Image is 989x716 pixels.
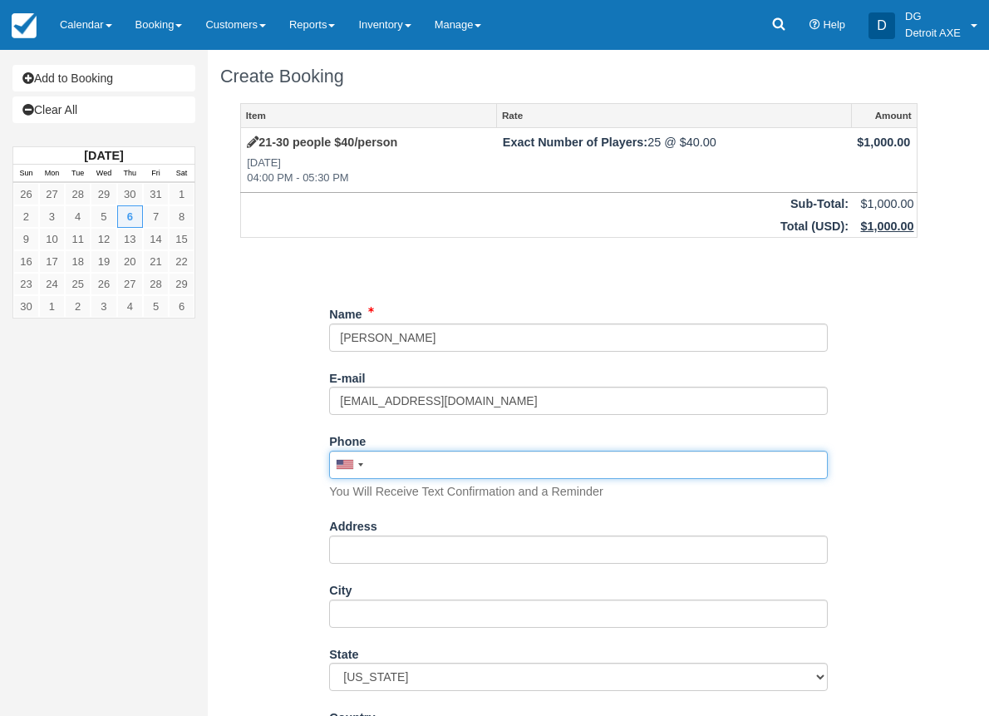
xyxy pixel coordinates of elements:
a: 13 [117,228,143,250]
a: 14 [143,228,169,250]
a: Item [241,104,496,127]
td: $1,000.00 [851,193,917,215]
a: 6 [169,295,194,318]
th: Thu [117,165,143,183]
a: 29 [91,183,116,205]
label: E-mail [329,364,365,388]
th: Wed [91,165,116,183]
a: 21 [143,250,169,273]
div: D [868,12,895,39]
label: Name [329,300,362,323]
a: 3 [39,205,65,228]
td: 25 @ $40.00 [497,128,852,193]
a: 21-30 people $40/person [247,136,397,149]
strong: [DATE] [84,149,123,162]
th: Mon [39,165,65,183]
a: 6 [117,205,143,228]
a: 19 [91,250,116,273]
div: United States: +1 [330,452,368,478]
label: Address [329,512,377,536]
a: 18 [65,250,91,273]
a: 29 [169,273,194,295]
a: 5 [91,205,116,228]
th: Sat [169,165,194,183]
a: 20 [117,250,143,273]
a: 28 [65,183,91,205]
th: Tue [65,165,91,183]
h1: Create Booking [220,67,937,86]
span: Help [823,18,845,31]
th: Fri [143,165,169,183]
a: Amount [852,104,917,127]
a: 1 [169,183,194,205]
a: 30 [13,295,39,318]
th: Sun [13,165,39,183]
a: 25 [65,273,91,295]
span: USD [815,220,840,233]
a: 1 [39,295,65,318]
a: 26 [13,183,39,205]
a: 10 [39,228,65,250]
a: 30 [117,183,143,205]
img: checkfront-main-nav-mini-logo.png [12,13,37,38]
label: Phone [329,427,366,451]
a: 22 [169,250,194,273]
a: 31 [143,183,169,205]
label: City [329,576,352,600]
a: 26 [91,273,116,295]
a: 9 [13,228,39,250]
i: Help [809,20,820,31]
a: 17 [39,250,65,273]
a: 2 [65,295,91,318]
u: $1,000.00 [860,220,913,233]
strong: Total ( ): [780,220,849,233]
a: 15 [169,228,194,250]
a: 23 [13,273,39,295]
a: Clear All [12,96,195,123]
a: 27 [39,183,65,205]
a: Add to Booking [12,65,195,91]
a: 2 [13,205,39,228]
a: 28 [143,273,169,295]
p: Detroit AXE [905,25,961,42]
a: 4 [117,295,143,318]
a: 7 [143,205,169,228]
label: State [329,640,358,664]
a: 8 [169,205,194,228]
a: 27 [117,273,143,295]
a: 12 [91,228,116,250]
a: 5 [143,295,169,318]
a: 24 [39,273,65,295]
p: You Will Receive Text Confirmation and a Reminder [329,483,603,501]
p: DG [905,8,961,25]
td: $1,000.00 [851,128,917,193]
em: [DATE] 04:00 PM - 05:30 PM [247,156,490,186]
a: 4 [65,205,91,228]
a: 3 [91,295,116,318]
a: Rate [497,104,851,127]
a: 16 [13,250,39,273]
strong: Sub-Total: [790,197,849,210]
strong: Exact Number of Players [503,136,647,149]
a: 11 [65,228,91,250]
